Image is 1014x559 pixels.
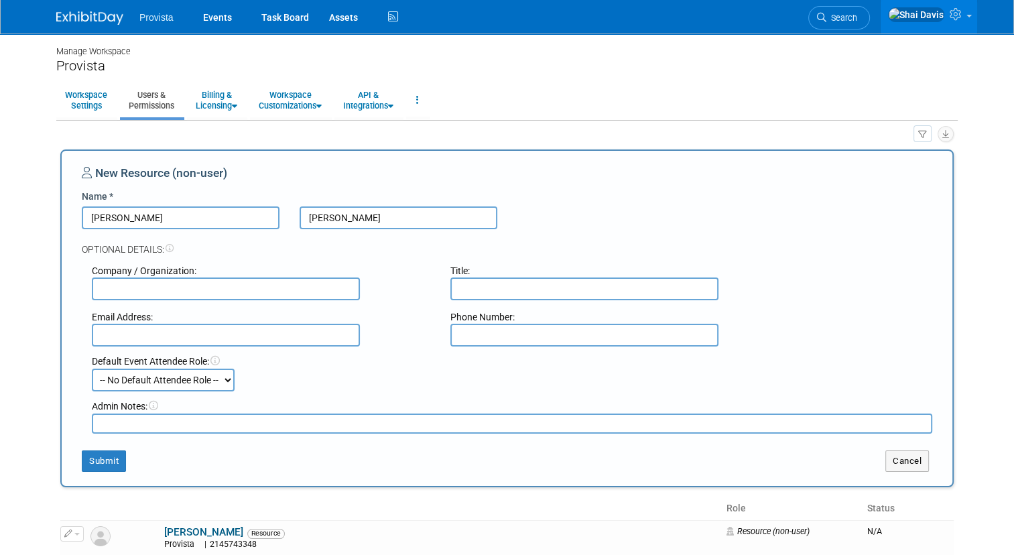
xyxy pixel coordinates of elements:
label: Name * [82,190,113,203]
div: Manage Workspace [56,34,958,58]
a: API &Integrations [334,84,402,117]
span: Resource [247,529,285,538]
input: Last Name [300,206,497,229]
button: Submit [82,450,126,472]
div: New Resource (non-user) [82,165,932,190]
img: Shai Davis [888,7,944,22]
div: Title: [450,264,789,277]
a: Users &Permissions [120,84,183,117]
div: Phone Number: [450,310,789,324]
a: Billing &Licensing [187,84,246,117]
div: Company / Organization: [92,264,430,277]
th: Role [721,497,861,520]
input: First Name [82,206,279,229]
a: WorkspaceCustomizations [250,84,330,117]
span: 2145743348 [206,540,261,549]
div: Default Event Attendee Role: [92,355,932,368]
span: N/A [867,526,882,536]
span: Resource (non-user) [726,526,810,536]
th: Status [862,497,954,520]
div: Provista [56,58,958,74]
span: Provista [164,540,198,549]
img: Resource [90,526,111,546]
a: WorkspaceSettings [56,84,116,117]
button: Cancel [885,450,929,472]
div: Email Address: [92,310,430,324]
a: Search [808,6,870,29]
span: Search [826,13,857,23]
div: Optional Details: [82,229,932,256]
div: Admin Notes: [92,399,932,413]
span: | [204,540,206,549]
a: [PERSON_NAME] [164,526,243,538]
span: Provista [139,12,174,23]
img: ExhibitDay [56,11,123,25]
